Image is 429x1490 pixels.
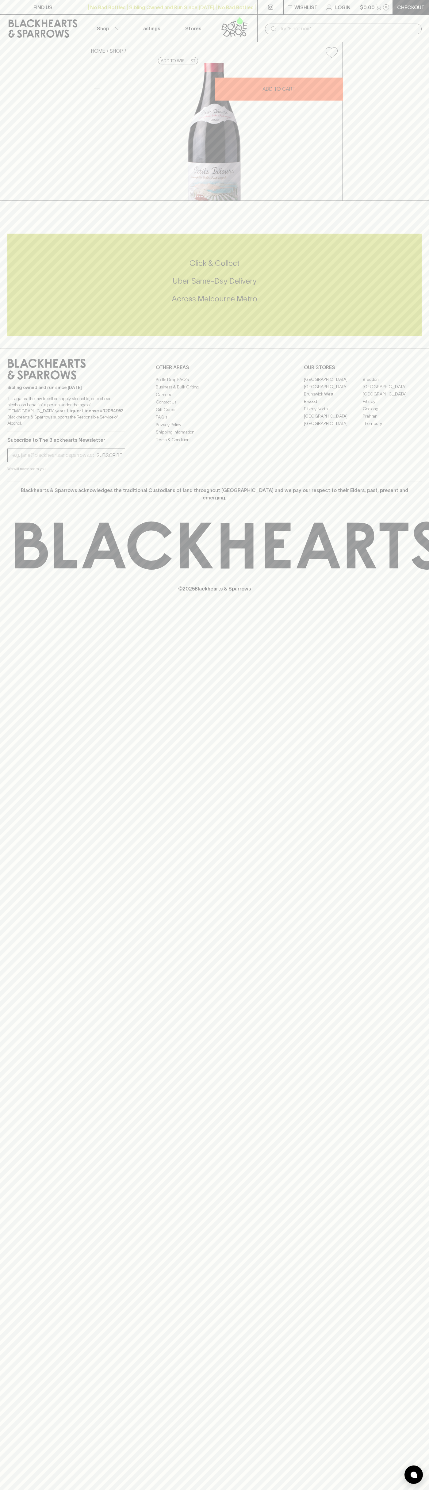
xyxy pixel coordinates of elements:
[110,48,123,54] a: SHOP
[156,364,274,371] p: OTHER AREAS
[335,4,350,11] p: Login
[304,413,363,420] a: [GEOGRAPHIC_DATA]
[12,487,417,501] p: Blackhearts & Sparrows acknowledges the traditional Custodians of land throughout [GEOGRAPHIC_DAT...
[97,452,122,459] p: SUBSCRIBE
[67,408,124,413] strong: Liquor License #32064953
[33,4,52,11] p: FIND US
[7,294,422,304] h5: Across Melbourne Metro
[156,384,274,391] a: Business & Bulk Gifting
[304,405,363,413] a: Fitzroy North
[360,4,375,11] p: $0.00
[156,376,274,383] a: Bottle Drop FAQ's
[323,45,340,60] button: Add to wishlist
[94,449,125,462] button: SUBSCRIBE
[294,4,318,11] p: Wishlist
[304,383,363,391] a: [GEOGRAPHIC_DATA]
[397,4,425,11] p: Checkout
[363,405,422,413] a: Geelong
[363,376,422,383] a: Braddon
[7,258,422,268] h5: Click & Collect
[86,15,129,42] button: Shop
[156,429,274,436] a: Shipping Information
[363,413,422,420] a: Prahran
[280,24,417,34] input: Try "Pinot noir"
[262,85,295,93] p: ADD TO CART
[172,15,215,42] a: Stores
[156,406,274,413] a: Gift Cards
[304,398,363,405] a: Elwood
[363,420,422,427] a: Thornbury
[7,384,125,391] p: Sibling owned and run since [DATE]
[411,1472,417,1478] img: bubble-icon
[385,6,387,9] p: 0
[97,25,109,32] p: Shop
[12,450,94,460] input: e.g. jane@blackheartsandsparrows.com.au
[140,25,160,32] p: Tastings
[363,383,422,391] a: [GEOGRAPHIC_DATA]
[7,466,125,472] p: We will never spam you
[363,398,422,405] a: Fitzroy
[7,395,125,426] p: It is against the law to sell or supply alcohol to, or to obtain alcohol on behalf of a person un...
[86,63,343,201] img: 40909.png
[156,436,274,443] a: Terms & Conditions
[156,399,274,406] a: Contact Us
[363,391,422,398] a: [GEOGRAPHIC_DATA]
[156,391,274,398] a: Careers
[215,78,343,101] button: ADD TO CART
[304,391,363,398] a: Brunswick West
[158,57,198,64] button: Add to wishlist
[156,414,274,421] a: FAQ's
[304,364,422,371] p: OUR STORES
[7,234,422,336] div: Call to action block
[129,15,172,42] a: Tastings
[156,421,274,428] a: Privacy Policy
[7,436,125,444] p: Subscribe to The Blackhearts Newsletter
[304,420,363,427] a: [GEOGRAPHIC_DATA]
[304,376,363,383] a: [GEOGRAPHIC_DATA]
[91,48,105,54] a: HOME
[185,25,201,32] p: Stores
[7,276,422,286] h5: Uber Same-Day Delivery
